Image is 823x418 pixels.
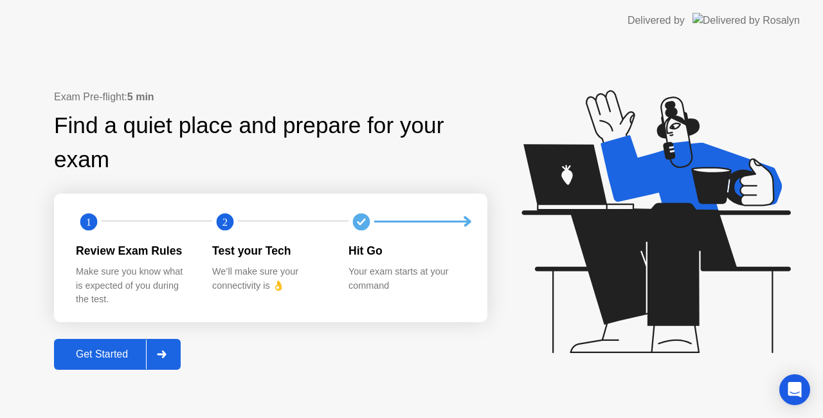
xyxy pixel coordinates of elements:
[127,91,154,102] b: 5 min
[76,265,192,307] div: Make sure you know what is expected of you during the test.
[58,349,146,360] div: Get Started
[212,265,328,293] div: We’ll make sure your connectivity is 👌
[212,242,328,259] div: Test your Tech
[779,374,810,405] div: Open Intercom Messenger
[692,13,800,28] img: Delivered by Rosalyn
[54,89,487,105] div: Exam Pre-flight:
[628,13,685,28] div: Delivered by
[86,215,91,228] text: 1
[76,242,192,259] div: Review Exam Rules
[54,339,181,370] button: Get Started
[348,265,464,293] div: Your exam starts at your command
[54,109,487,177] div: Find a quiet place and prepare for your exam
[348,242,464,259] div: Hit Go
[222,215,228,228] text: 2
